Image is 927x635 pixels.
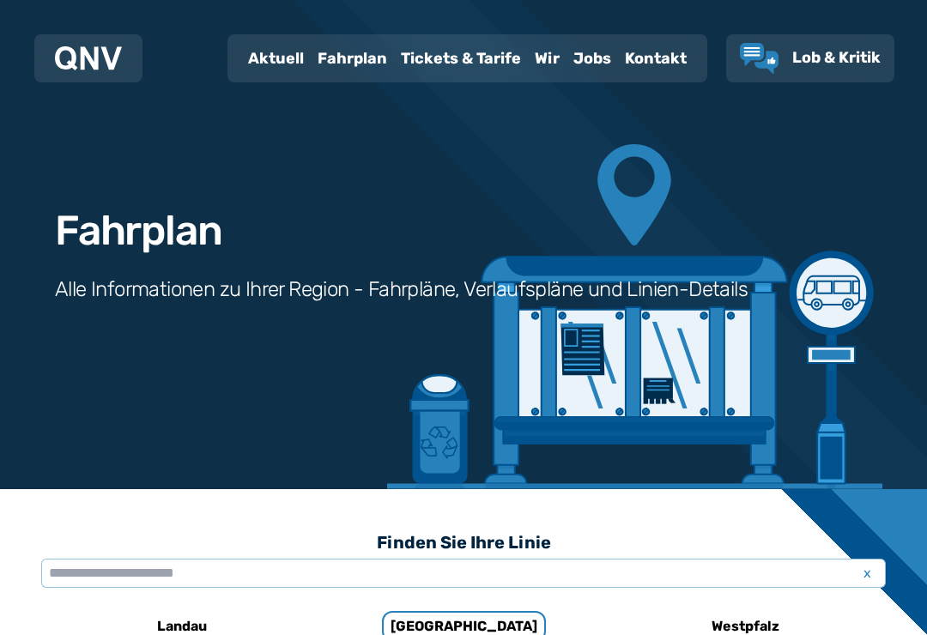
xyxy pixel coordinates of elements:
[55,275,748,303] h3: Alle Informationen zu Ihrer Region - Fahrpläne, Verlaufspläne und Linien-Details
[55,46,122,70] img: QNV Logo
[566,36,618,81] a: Jobs
[41,523,886,561] h3: Finden Sie Ihre Linie
[241,36,311,81] a: Aktuell
[55,210,221,251] h1: Fahrplan
[855,563,879,584] span: x
[740,43,881,74] a: Lob & Kritik
[792,48,881,67] span: Lob & Kritik
[618,36,694,81] a: Kontakt
[55,41,122,76] a: QNV Logo
[528,36,566,81] a: Wir
[311,36,394,81] a: Fahrplan
[394,36,528,81] a: Tickets & Tarife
